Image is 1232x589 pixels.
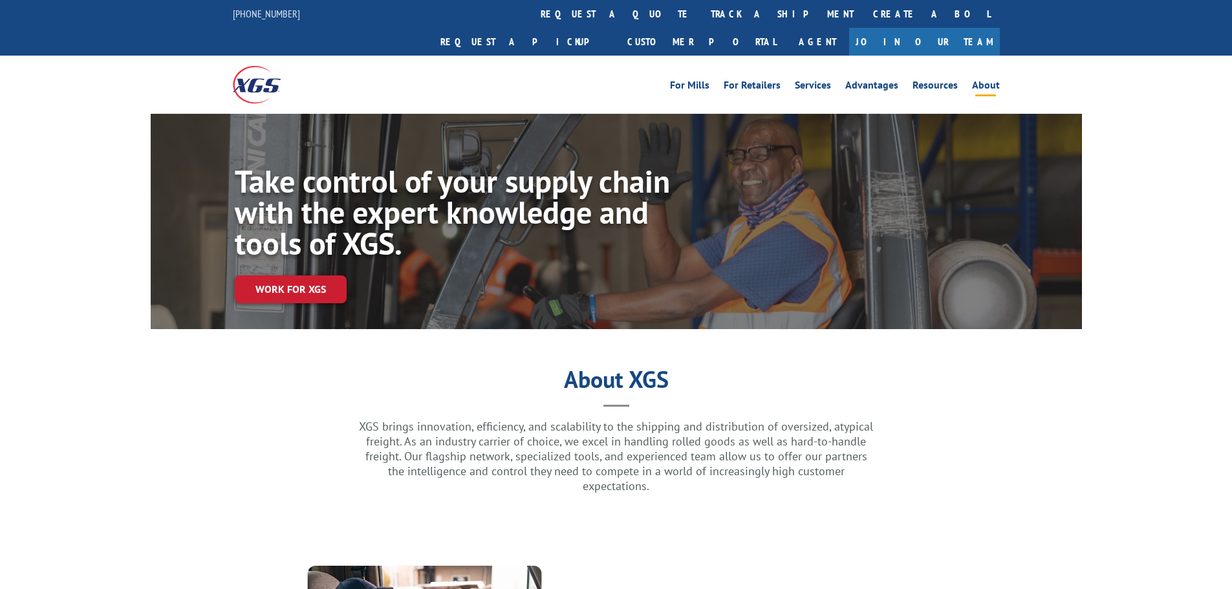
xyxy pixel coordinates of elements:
[431,28,618,56] a: Request a pickup
[670,80,709,94] a: For Mills
[845,80,898,94] a: Advantages
[795,80,831,94] a: Services
[233,7,300,20] a: [PHONE_NUMBER]
[235,166,673,265] h1: Take control of your supply chain with the expert knowledge and tools of XGS.
[235,275,347,303] a: Work for XGS
[151,370,1082,395] h1: About XGS
[358,419,875,493] p: XGS brings innovation, efficiency, and scalability to the shipping and distribution of oversized,...
[849,28,1000,56] a: Join Our Team
[786,28,849,56] a: Agent
[972,80,1000,94] a: About
[618,28,786,56] a: Customer Portal
[724,80,781,94] a: For Retailers
[913,80,958,94] a: Resources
